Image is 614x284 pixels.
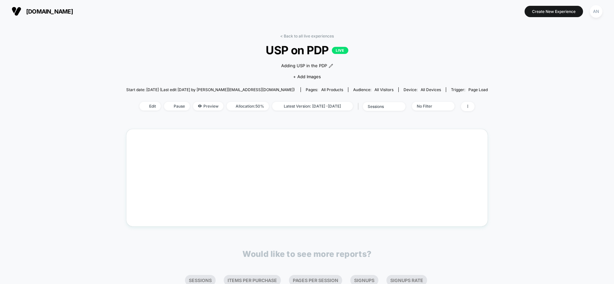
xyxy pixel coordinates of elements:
span: Edit [139,102,161,110]
span: Preview [193,102,223,110]
span: + Add Images [293,74,321,79]
div: AN [590,5,602,18]
div: Trigger: [451,87,488,92]
img: Visually logo [12,6,21,16]
p: LIVE [332,47,348,54]
div: Audience: [353,87,394,92]
span: all devices [421,87,441,92]
span: Start date: [DATE] (Last edit [DATE] by [PERSON_NAME][EMAIL_ADDRESS][DOMAIN_NAME]) [126,87,295,92]
span: | [356,102,363,111]
span: Latest Version: [DATE] - [DATE] [272,102,353,110]
span: Adding USP in the PDP [281,63,327,69]
span: Device: [398,87,446,92]
div: Pages: [306,87,343,92]
span: USP on PDP [144,43,470,57]
p: Would like to see more reports? [242,249,372,259]
span: Pause [164,102,190,110]
a: < Back to all live experiences [280,34,334,38]
span: Page Load [468,87,488,92]
button: AN [588,5,604,18]
span: All Visitors [374,87,394,92]
div: sessions [368,104,394,109]
span: [DOMAIN_NAME] [26,8,73,15]
span: Allocation: 50% [227,102,269,110]
button: [DOMAIN_NAME] [10,6,75,16]
span: all products [321,87,343,92]
div: No Filter [417,104,443,109]
button: Create New Experience [525,6,583,17]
